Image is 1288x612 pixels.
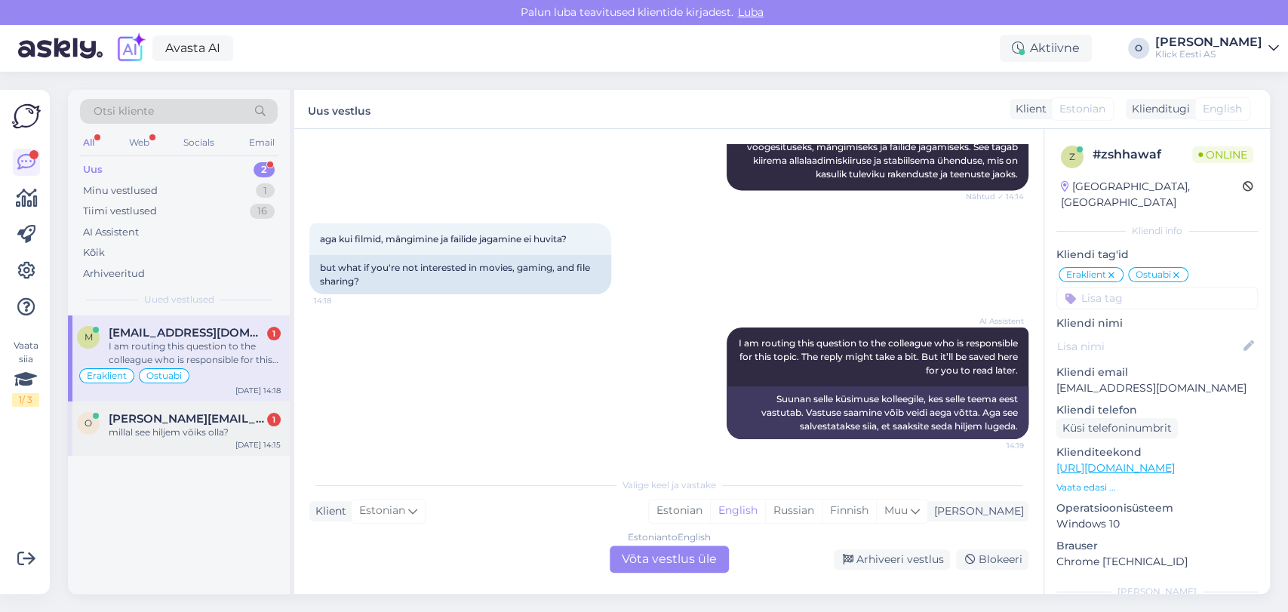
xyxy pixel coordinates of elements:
[235,385,281,396] div: [DATE] 14:18
[254,162,275,177] div: 2
[1057,338,1240,355] input: Lisa nimi
[928,503,1024,519] div: [PERSON_NAME]
[1069,151,1075,162] span: z
[83,245,105,260] div: Kõik
[309,478,1028,492] div: Valige keel ja vastake
[152,35,233,61] a: Avasta AI
[1203,101,1242,117] span: English
[314,295,370,306] span: 14:18
[1010,101,1047,117] div: Klient
[83,204,157,219] div: Tiimi vestlused
[109,340,281,367] div: I am routing this question to the colleague who is responsible for this topic. The reply might ta...
[628,531,711,544] div: Estonian to English
[1056,364,1258,380] p: Kliendi email
[1056,554,1258,570] p: Chrome [TECHNICAL_ID]
[1056,481,1258,494] p: Vaata edasi ...
[267,327,281,340] div: 1
[83,266,145,281] div: Arhiveeritud
[1056,500,1258,516] p: Operatsioonisüsteem
[320,233,567,244] span: aga kui filmid, mängimine ja failide jagamine ei huvita?
[12,393,39,407] div: 1 / 3
[1155,36,1279,60] a: [PERSON_NAME]Klick Eesti AS
[1000,35,1092,62] div: Aktiivne
[1066,270,1106,279] span: Eraklient
[109,326,266,340] span: marekuibu@gmail.com
[834,549,950,570] div: Arhiveeri vestlus
[1155,48,1262,60] div: Klick Eesti AS
[308,99,370,119] label: Uus vestlus
[1155,36,1262,48] div: [PERSON_NAME]
[1056,315,1258,331] p: Kliendi nimi
[765,500,822,522] div: Russian
[1093,146,1192,164] div: # zshhawaf
[80,133,97,152] div: All
[309,255,611,294] div: but what if you're not interested in movies, gaming, and file sharing?
[83,225,139,240] div: AI Assistent
[1056,287,1258,309] input: Lisa tag
[1056,380,1258,396] p: [EMAIL_ADDRESS][DOMAIN_NAME]
[180,133,217,152] div: Socials
[146,371,182,380] span: Ostuabi
[85,331,93,343] span: m
[1192,146,1253,163] span: Online
[1056,402,1258,418] p: Kliendi telefon
[1056,418,1178,438] div: Küsi telefoninumbrit
[109,412,266,426] span: oliver.tramm@gmail.com
[144,293,214,306] span: Uued vestlused
[256,183,275,198] div: 1
[109,426,281,439] div: millal see hiljem võiks olla?
[115,32,146,64] img: explore-ai
[87,371,127,380] span: Eraklient
[267,413,281,426] div: 1
[733,5,768,19] span: Luba
[359,503,405,519] span: Estonian
[1061,179,1243,211] div: [GEOGRAPHIC_DATA], [GEOGRAPHIC_DATA]
[309,503,346,519] div: Klient
[1056,538,1258,554] p: Brauser
[966,191,1024,202] span: Nähtud ✓ 14:14
[94,103,154,119] span: Otsi kliente
[85,417,92,429] span: o
[1059,101,1105,117] span: Estonian
[83,162,103,177] div: Uus
[610,546,729,573] div: Võta vestlus üle
[649,500,710,522] div: Estonian
[83,183,158,198] div: Minu vestlused
[250,204,275,219] div: 16
[727,386,1028,439] div: Suunan selle küsimuse kolleegile, kes selle teema eest vastutab. Vastuse saamine võib veidi aega ...
[822,500,876,522] div: Finnish
[967,315,1024,327] span: AI Assistent
[884,503,908,517] span: Muu
[1126,101,1190,117] div: Klienditugi
[1056,444,1258,460] p: Klienditeekond
[246,133,278,152] div: Email
[1056,247,1258,263] p: Kliendi tag'id
[1056,585,1258,598] div: [PERSON_NAME]
[12,339,39,407] div: Vaata siia
[967,440,1024,451] span: 14:19
[739,337,1020,376] span: I am routing this question to the colleague who is responsible for this topic. The reply might ta...
[1136,270,1171,279] span: Ostuabi
[956,549,1028,570] div: Blokeeri
[126,133,152,152] div: Web
[1128,38,1149,59] div: O
[1056,461,1175,475] a: [URL][DOMAIN_NAME]
[1056,224,1258,238] div: Kliendi info
[12,102,41,131] img: Askly Logo
[710,500,765,522] div: English
[1056,516,1258,532] p: Windows 10
[235,439,281,451] div: [DATE] 14:15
